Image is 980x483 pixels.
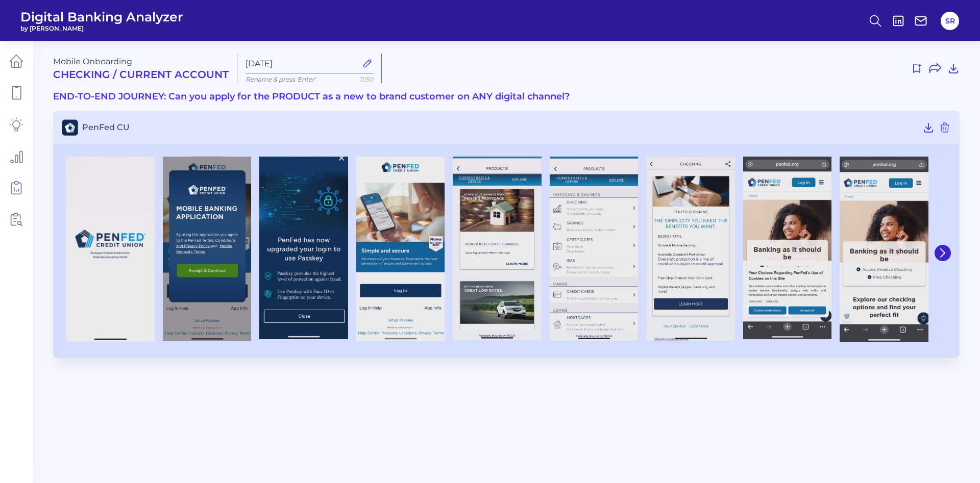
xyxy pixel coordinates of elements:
span: 11/50 [359,75,373,83]
img: PenFed CU [840,157,928,342]
span: by [PERSON_NAME] [20,24,183,32]
img: PenFed CU [163,157,252,341]
img: PenFed CU [743,157,832,339]
span: Digital Banking Analyzer [20,9,183,24]
p: Rename & press 'Enter' [246,75,373,83]
img: PenFed CU [646,157,735,341]
span: PenFed CU [82,122,918,132]
img: PenFed CU [356,157,445,342]
img: PenFed CU [453,157,542,341]
button: SR [941,12,959,30]
img: PenFed CU [66,157,155,342]
div: Mobile Onboarding [53,57,229,81]
h2: Checking / Current Account [53,68,229,81]
img: PenFed CU [259,157,348,339]
h3: END-TO-END JOURNEY: Can you apply for the PRODUCT as a new to brand customer on ANY digital channel? [53,91,960,103]
img: PenFed CU [550,157,639,341]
